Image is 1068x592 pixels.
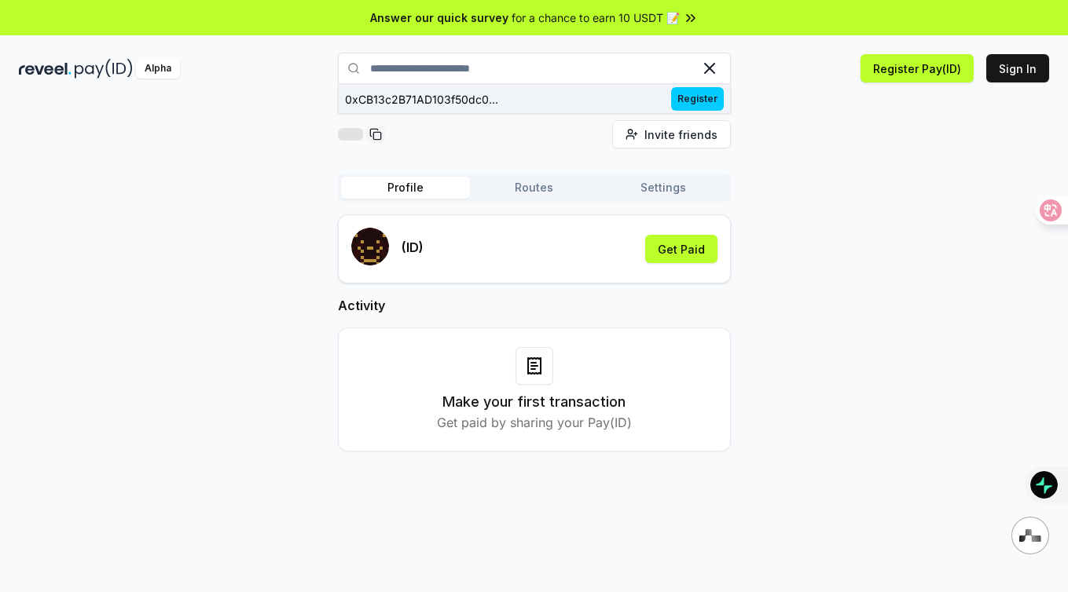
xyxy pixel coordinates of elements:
img: reveel_dark [19,59,72,79]
button: Invite friends [612,120,731,148]
img: svg+xml,%3Csvg%20xmlns%3D%22http%3A%2F%2Fwww.w3.org%2F2000%2Fsvg%22%20width%3D%2228%22%20height%3... [1019,529,1041,542]
h2: Activity [338,296,731,315]
span: Invite friends [644,126,718,143]
img: pay_id [75,59,133,79]
button: Register Pay(ID) [861,54,974,82]
button: Routes [470,177,599,199]
span: for a chance to earn 10 USDT 📝 [512,9,680,26]
div: 0xCB13c2B71AD103f50dc0... [345,91,498,108]
button: Profile [341,177,470,199]
p: Get paid by sharing your Pay(ID) [437,413,632,432]
button: 0xCB13c2B71AD103f50dc0...Register [338,85,731,113]
button: Get Paid [645,235,718,263]
span: Register [671,87,724,111]
div: Alpha [136,59,180,79]
button: Settings [599,177,728,199]
button: Sign In [986,54,1049,82]
p: (ID) [402,238,424,257]
h3: Make your first transaction [442,391,626,413]
span: Answer our quick survey [370,9,508,26]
